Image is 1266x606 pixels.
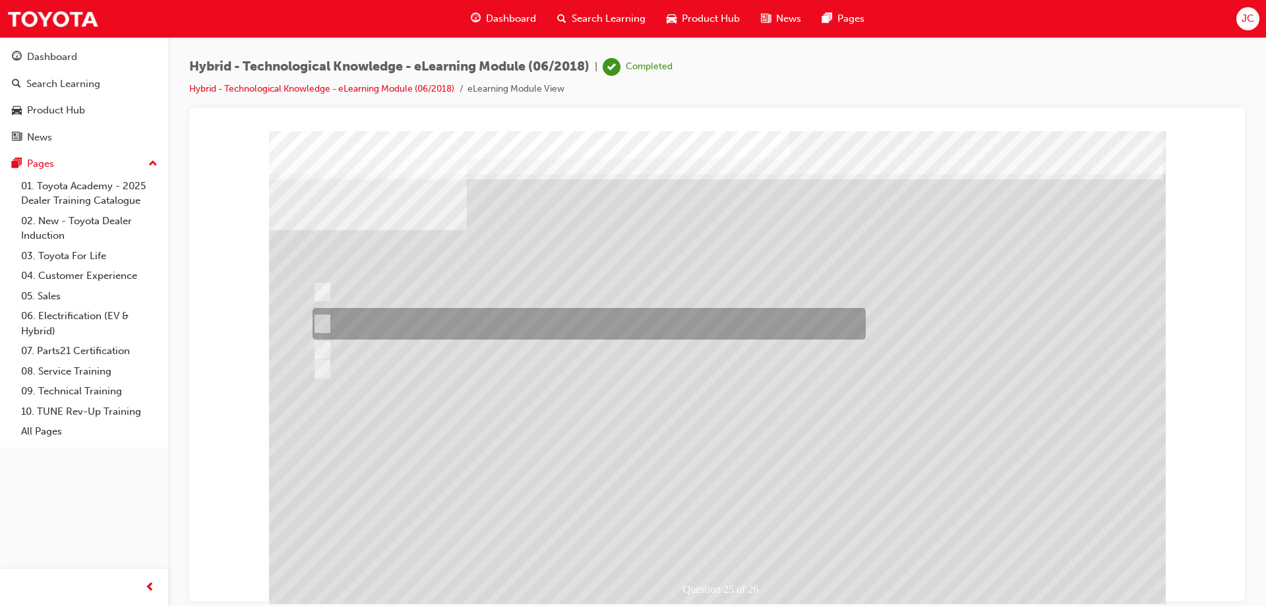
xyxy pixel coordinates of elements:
[5,98,163,123] a: Product Hub
[16,381,163,402] a: 09. Technical Training
[16,306,163,341] a: 06. Electrification (EV & Hybrid)
[16,341,163,361] a: 07. Parts21 Certification
[148,156,158,173] span: up-icon
[26,76,100,92] div: Search Learning
[12,105,22,117] span: car-icon
[471,11,481,27] span: guage-icon
[16,176,163,211] a: 01. Toyota Academy - 2025 Dealer Training Catalogue
[189,83,454,94] a: Hybrid - Technological Knowledge - eLearning Module (06/2018)
[27,156,54,171] div: Pages
[812,5,875,32] a: pages-iconPages
[16,286,163,307] a: 05. Sales
[547,5,656,32] a: search-iconSearch Learning
[481,448,581,468] div: Question 25 of 26
[7,4,99,34] img: Trak
[27,103,85,118] div: Product Hub
[5,125,163,150] a: News
[1236,7,1259,30] button: JC
[189,59,589,75] span: Hybrid - Technological Knowledge - eLearning Module (06/2018)
[460,5,547,32] a: guage-iconDashboard
[145,580,155,596] span: prev-icon
[12,158,22,170] span: pages-icon
[27,49,77,65] div: Dashboard
[16,421,163,442] a: All Pages
[761,11,771,27] span: news-icon
[486,11,536,26] span: Dashboard
[1242,11,1254,26] span: JC
[12,78,21,90] span: search-icon
[12,132,22,144] span: news-icon
[750,5,812,32] a: news-iconNews
[16,211,163,246] a: 02. New - Toyota Dealer Induction
[776,11,801,26] span: News
[5,42,163,152] button: DashboardSearch LearningProduct HubNews
[837,11,864,26] span: Pages
[5,72,163,96] a: Search Learning
[626,61,673,73] div: Completed
[16,402,163,422] a: 10. TUNE Rev-Up Training
[16,361,163,382] a: 08. Service Training
[16,246,163,266] a: 03. Toyota For Life
[595,59,597,75] span: |
[557,11,566,27] span: search-icon
[467,82,564,97] li: eLearning Module View
[27,130,52,145] div: News
[572,11,646,26] span: Search Learning
[667,11,677,27] span: car-icon
[5,152,163,176] button: Pages
[822,11,832,27] span: pages-icon
[656,5,750,32] a: car-iconProduct Hub
[16,266,163,286] a: 04. Customer Experience
[12,51,22,63] span: guage-icon
[5,45,163,69] a: Dashboard
[682,11,740,26] span: Product Hub
[603,58,620,76] span: learningRecordVerb_COMPLETE-icon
